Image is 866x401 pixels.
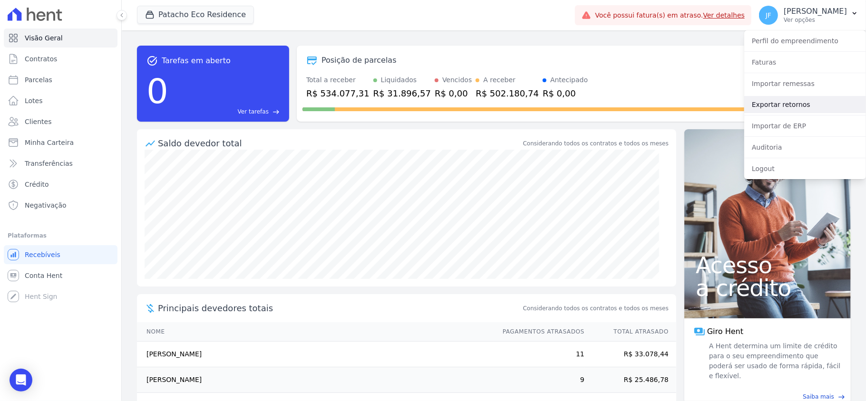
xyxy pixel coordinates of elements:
[435,87,472,100] div: R$ 0,00
[25,250,60,259] span: Recebíveis
[494,322,585,342] th: Pagamentos Atrasados
[172,107,280,116] a: Ver tarefas east
[25,33,63,43] span: Visão Geral
[137,322,494,342] th: Nome
[25,54,57,64] span: Contratos
[4,70,117,89] a: Parcelas
[10,369,32,391] div: Open Intercom Messenger
[373,87,431,100] div: R$ 31.896,57
[4,245,117,264] a: Recebíveis
[306,75,370,85] div: Total a receber
[803,392,834,401] span: Saiba mais
[4,175,117,194] a: Crédito
[707,326,743,337] span: Giro Hent
[543,87,588,100] div: R$ 0,00
[595,10,745,20] span: Você possui fatura(s) em atraso.
[25,200,67,210] span: Negativação
[146,55,158,67] span: task_alt
[442,75,472,85] div: Vencidos
[25,138,74,147] span: Minha Carteira
[766,12,771,19] span: JF
[483,75,516,85] div: A receber
[158,137,521,150] div: Saldo devedor total
[494,367,585,393] td: 9
[137,6,254,24] button: Patacho Eco Residence
[744,75,866,92] a: Importar remessas
[784,7,847,16] p: [PERSON_NAME]
[744,32,866,49] a: Perfil do empreendimento
[523,304,669,313] span: Considerando todos os contratos e todos os meses
[744,96,866,113] a: Exportar retornos
[4,196,117,215] a: Negativação
[4,154,117,173] a: Transferências
[381,75,417,85] div: Liquidados
[585,342,676,367] td: R$ 33.078,44
[306,87,370,100] div: R$ 534.077,31
[744,139,866,156] a: Auditoria
[744,117,866,134] a: Importar de ERP
[25,96,43,105] span: Lotes
[25,75,52,85] span: Parcelas
[137,342,494,367] td: [PERSON_NAME]
[4,49,117,68] a: Contratos
[690,392,845,401] a: Saiba mais east
[272,108,280,115] span: east
[4,112,117,131] a: Clientes
[751,2,866,29] button: JF [PERSON_NAME] Ver opções
[696,254,839,277] span: Acesso
[25,159,73,168] span: Transferências
[158,302,521,315] span: Principais devedores totais
[146,67,168,116] div: 0
[4,29,117,48] a: Visão Geral
[523,139,669,148] div: Considerando todos os contratos e todos os meses
[238,107,269,116] span: Ver tarefas
[321,55,397,66] div: Posição de parcelas
[4,133,117,152] a: Minha Carteira
[744,160,866,177] a: Logout
[25,180,49,189] span: Crédito
[25,271,62,280] span: Conta Hent
[744,54,866,71] a: Faturas
[25,117,51,126] span: Clientes
[550,75,588,85] div: Antecipado
[4,91,117,110] a: Lotes
[696,277,839,299] span: a crédito
[476,87,539,100] div: R$ 502.180,74
[8,230,114,241] div: Plataformas
[703,11,745,19] a: Ver detalhes
[4,266,117,285] a: Conta Hent
[162,55,231,67] span: Tarefas em aberto
[585,367,676,393] td: R$ 25.486,78
[784,16,847,24] p: Ver opções
[707,341,841,381] span: A Hent determina um limite de crédito para o seu empreendimento que poderá ser usado de forma ráp...
[137,367,494,393] td: [PERSON_NAME]
[494,342,585,367] td: 11
[585,322,676,342] th: Total Atrasado
[838,393,845,401] span: east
